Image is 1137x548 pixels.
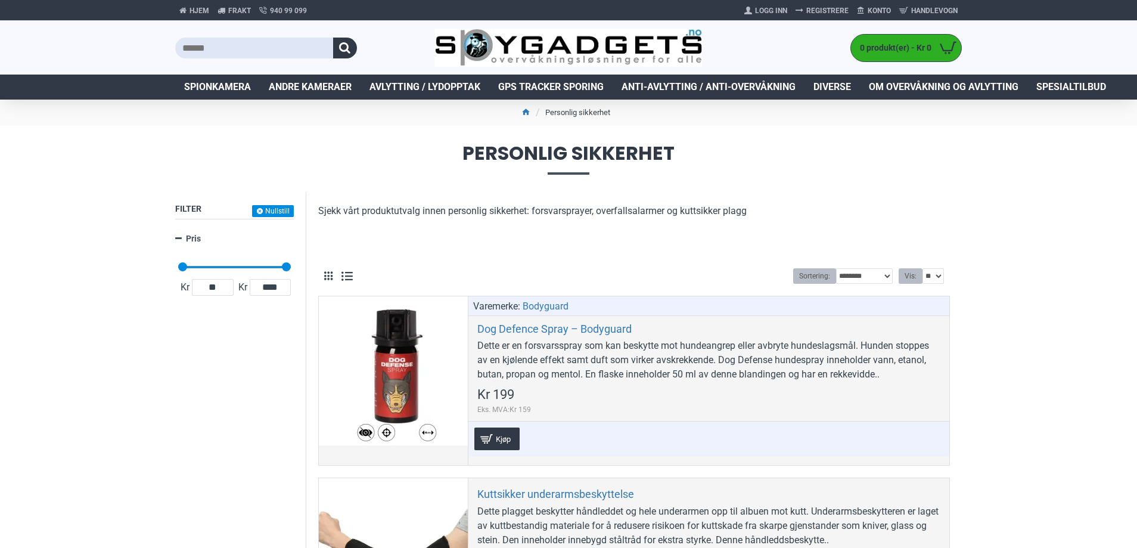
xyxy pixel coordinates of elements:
[473,299,520,314] span: Varemerke:
[184,80,251,94] span: Spionkamera
[622,80,796,94] span: Anti-avlytting / Anti-overvåkning
[489,75,613,100] a: GPS Tracker Sporing
[613,75,804,100] a: Anti-avlytting / Anti-overvåkning
[804,75,860,100] a: Diverse
[175,144,962,174] span: Personlig sikkerhet
[175,228,294,249] a: Pris
[175,204,201,213] span: Filter
[793,268,836,284] label: Sortering:
[806,5,849,16] span: Registrere
[1027,75,1115,100] a: Spesialtilbud
[498,80,604,94] span: GPS Tracker Sporing
[869,80,1018,94] span: Om overvåkning og avlytting
[755,5,787,16] span: Logg Inn
[435,29,703,67] img: SpyGadgets.no
[189,5,209,16] span: Hjem
[860,75,1027,100] a: Om overvåkning og avlytting
[228,5,251,16] span: Frakt
[477,322,632,336] a: Dog Defence Spray – Bodyguard
[477,388,514,401] span: Kr 199
[813,80,851,94] span: Diverse
[523,299,568,314] a: Bodyguard
[1036,80,1106,94] span: Spesialtilbud
[895,1,962,20] a: Handlevogn
[319,296,468,445] a: Dog Defence Spray – Bodyguard Dog Defence Spray – Bodyguard
[270,5,307,16] span: 940 99 099
[851,35,961,61] a: 0 produkt(er) - Kr 0
[493,435,514,443] span: Kjøp
[318,204,950,218] p: Sjekk vårt produktutvalg innen personlig sikkerhet: forsvarsprayer, overfallsalarmer og kuttsikke...
[899,268,922,284] label: Vis:
[260,75,361,100] a: Andre kameraer
[175,75,260,100] a: Spionkamera
[791,1,853,20] a: Registrere
[477,487,634,501] a: Kuttsikker underarmsbeskyttelse
[740,1,791,20] a: Logg Inn
[236,280,250,295] span: Kr
[252,205,294,217] button: Nullstill
[853,1,895,20] a: Konto
[361,75,489,100] a: Avlytting / Lydopptak
[868,5,891,16] span: Konto
[178,280,192,295] span: Kr
[477,339,940,382] div: Dette er en forsvarsspray som kan beskytte mot hundeangrep eller avbryte hundeslagsmål. Hunden st...
[851,42,934,54] span: 0 produkt(er) - Kr 0
[369,80,480,94] span: Avlytting / Lydopptak
[477,404,531,415] span: Eks. MVA:Kr 159
[269,80,352,94] span: Andre kameraer
[477,504,940,547] div: Dette plagget beskytter håndleddet og hele underarmen opp til albuen mot kutt. Underarmsbeskytter...
[911,5,958,16] span: Handlevogn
